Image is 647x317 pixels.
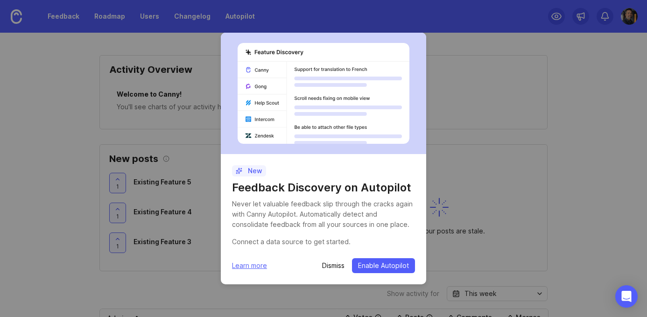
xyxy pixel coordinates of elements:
[238,43,409,144] img: autopilot-456452bdd303029aca878276f8eef889.svg
[232,199,415,230] div: Never let valuable feedback slip through the cracks again with Canny Autopilot. Automatically det...
[236,166,262,176] p: New
[232,261,267,271] a: Learn more
[615,285,638,308] div: Open Intercom Messenger
[232,237,415,247] div: Connect a data source to get started.
[352,258,415,273] button: Enable Autopilot
[322,261,345,270] button: Dismiss
[232,180,415,195] h1: Feedback Discovery on Autopilot
[358,261,409,270] span: Enable Autopilot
